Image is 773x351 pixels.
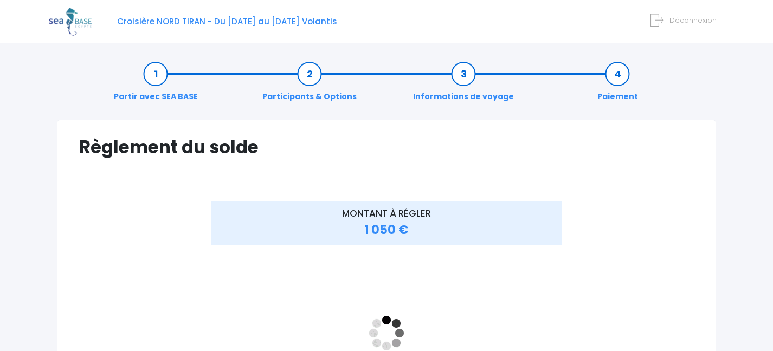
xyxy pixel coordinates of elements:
a: Partir avec SEA BASE [108,68,203,102]
span: 1 050 € [364,222,409,238]
h1: Règlement du solde [79,136,694,158]
a: Participants & Options [257,68,362,102]
span: Déconnexion [669,15,717,25]
a: Paiement [592,68,643,102]
span: MONTANT À RÉGLER [342,207,431,220]
span: Croisière NORD TIRAN - Du [DATE] au [DATE] Volantis [117,16,337,27]
a: Informations de voyage [408,68,519,102]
